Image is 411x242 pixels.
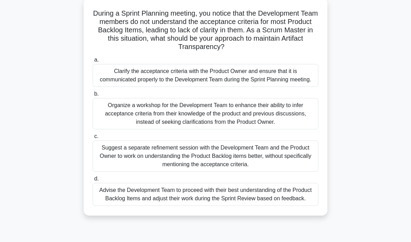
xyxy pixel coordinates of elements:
h5: During a Sprint Planning meeting, you notice that the Development Team members do not understand ... [92,9,319,51]
div: Advise the Development Team to proceed with their best understanding of the Product Backlog Items... [93,183,318,206]
div: Organize a workshop for the Development Team to enhance their ability to infer acceptance criteri... [93,98,318,129]
span: b. [94,91,99,97]
div: Suggest a separate refinement session with the Development Team and the Product Owner to work on ... [93,140,318,172]
span: d. [94,176,99,181]
span: c. [94,133,98,139]
div: Clarify the acceptance criteria with the Product Owner and ensure that it is communicated properl... [93,64,318,87]
span: a. [94,57,99,63]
